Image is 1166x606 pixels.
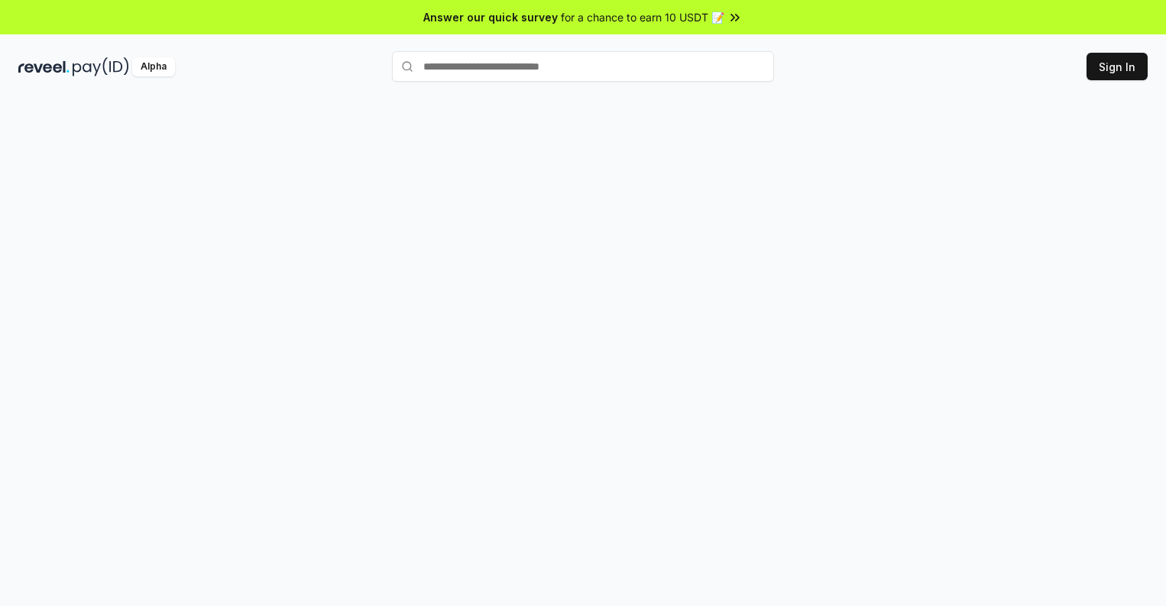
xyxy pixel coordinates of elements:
[561,9,724,25] span: for a chance to earn 10 USDT 📝
[1087,53,1148,80] button: Sign In
[18,57,70,76] img: reveel_dark
[132,57,175,76] div: Alpha
[73,57,129,76] img: pay_id
[423,9,558,25] span: Answer our quick survey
